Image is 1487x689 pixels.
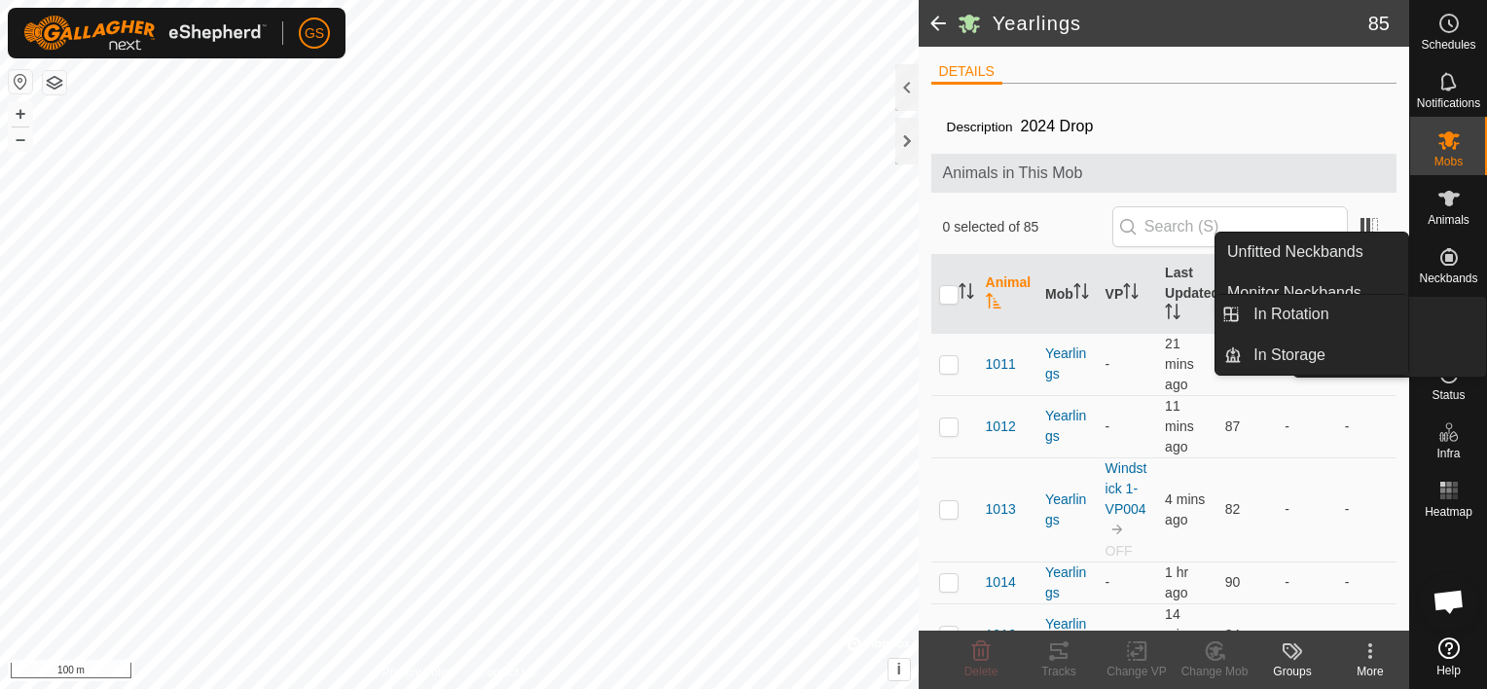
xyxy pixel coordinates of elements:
span: GS [305,23,324,44]
p-sorticon: Activate to sort [1165,307,1180,322]
app-display-virtual-paddock-transition: - [1106,356,1110,372]
span: Delete [964,665,998,678]
span: 87 [1225,418,1241,434]
p-sorticon: Activate to sort [986,296,1001,311]
span: 0 selected of 85 [943,217,1112,237]
input: Search (S) [1112,206,1348,247]
div: Yearlings [1045,614,1090,655]
span: 1013 [986,499,1016,520]
span: OFF [1106,543,1133,559]
div: Yearlings [1045,490,1090,530]
span: Status [1432,389,1465,401]
span: Help [1436,665,1461,676]
h2: Yearlings [993,12,1368,35]
span: 1014 [986,572,1016,593]
div: Change VP [1098,663,1176,680]
li: In Rotation [1215,295,1408,334]
th: Last Updated [1157,255,1217,334]
td: - [1337,395,1397,457]
button: + [9,102,32,126]
app-display-virtual-paddock-transition: - [1106,627,1110,642]
div: Yearlings [1045,406,1090,447]
span: 82 [1225,501,1241,517]
a: Unfitted Neckbands [1215,233,1408,272]
td: - [1277,562,1337,603]
span: 8 Sept 2025, 10:59 am [1165,336,1194,392]
span: 90 [1225,574,1241,590]
span: 8 Sept 2025, 11:09 am [1165,398,1194,454]
span: 1012 [986,417,1016,437]
p-sorticon: Activate to sort [1123,286,1139,302]
div: Tracks [1020,663,1098,680]
td: - [1277,395,1337,457]
span: Mobs [1434,156,1463,167]
span: Infra [1436,448,1460,459]
p-sorticon: Activate to sort [959,286,974,302]
span: 1011 [986,354,1016,375]
td: - [1277,457,1337,562]
span: Schedules [1421,39,1475,51]
button: Reset Map [9,70,32,93]
app-display-virtual-paddock-transition: - [1106,574,1110,590]
a: Windstick 1-VP004 [1106,460,1147,517]
span: Monitor Neckbands [1227,281,1361,305]
a: Open chat [1420,572,1478,631]
p-sorticon: Activate to sort [1073,286,1089,302]
span: Animals [1428,214,1469,226]
span: 84 [1225,627,1241,642]
td: - [1337,603,1397,666]
a: Help [1410,630,1487,684]
div: Yearlings [1045,344,1090,384]
button: – [9,127,32,151]
button: Map Layers [43,71,66,94]
app-display-virtual-paddock-transition: - [1106,418,1110,434]
span: i [897,661,901,677]
td: - [1337,562,1397,603]
span: Unfitted Neckbands [1227,240,1363,264]
span: 85 [1368,9,1390,38]
label: Description [947,120,1013,134]
span: 8 Sept 2025, 10:18 am [1165,564,1188,600]
img: Gallagher Logo [23,16,267,51]
div: Yearlings [1045,562,1090,603]
button: i [889,659,910,680]
span: 8 Sept 2025, 11:07 am [1165,606,1194,663]
th: Mob [1037,255,1098,334]
td: - [1337,457,1397,562]
th: VP [1098,255,1158,334]
span: Animals in This Mob [943,162,1386,185]
a: In Rotation [1242,295,1408,334]
li: In Storage [1215,336,1408,375]
span: 2024 Drop [1013,110,1102,142]
div: Change Mob [1176,663,1253,680]
img: to [1109,522,1125,537]
div: More [1331,663,1409,680]
span: Heatmap [1425,506,1472,518]
span: In Storage [1253,344,1325,367]
span: Neckbands [1419,272,1477,284]
a: Monitor Neckbands [1215,273,1408,312]
a: Privacy Policy [382,664,455,681]
span: 1016 [986,625,1016,645]
a: In Storage [1242,336,1408,375]
div: Groups [1253,663,1331,680]
a: Contact Us [479,664,536,681]
span: Notifications [1417,97,1480,109]
span: 8 Sept 2025, 11:17 am [1165,491,1205,527]
th: Animal [978,255,1038,334]
td: - [1277,603,1337,666]
span: In Rotation [1253,303,1328,326]
li: DETAILS [931,61,1002,85]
